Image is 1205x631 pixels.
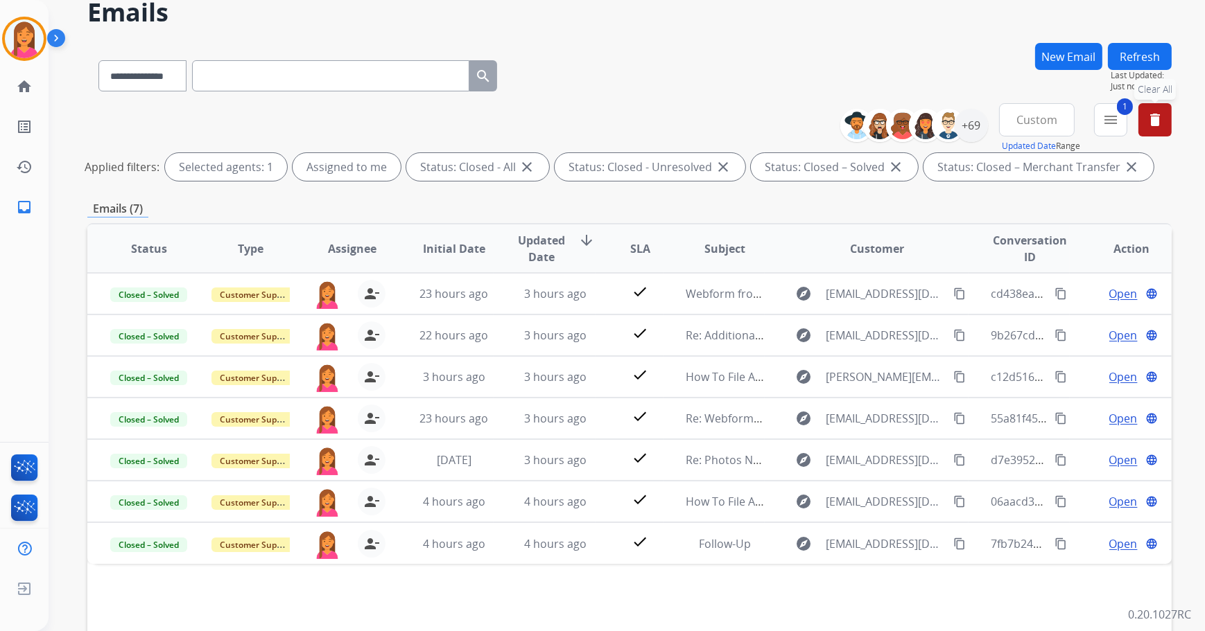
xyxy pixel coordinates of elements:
span: [EMAIL_ADDRESS][DOMAIN_NAME] [826,285,945,302]
span: 55a81f45-59ee-4567-9d25-80952965605d [991,411,1203,426]
mat-icon: content_copy [1055,329,1067,341]
mat-icon: person_remove [363,327,380,344]
span: 4 hours ago [524,536,587,551]
mat-icon: content_copy [953,287,966,300]
span: 22 hours ago [419,328,488,343]
mat-icon: content_copy [1055,537,1067,550]
img: agent-avatar [313,446,341,475]
button: New Email [1035,43,1102,70]
span: Customer Support [211,537,302,552]
mat-icon: language [1145,412,1158,425]
mat-icon: inbox [16,199,33,215]
span: Status [131,240,167,257]
mat-icon: content_copy [1055,371,1067,383]
span: Closed – Solved [110,454,187,468]
img: avatar [5,19,44,58]
button: Updated Date [1002,141,1056,152]
mat-icon: close [715,159,731,175]
span: 23 hours ago [419,286,488,301]
mat-icon: content_copy [1055,287,1067,300]
span: How To File A Claim [686,494,787,509]
mat-icon: explore [795,410,812,427]
span: 4 hours ago [524,494,587,509]
mat-icon: person_remove [363,368,380,385]
mat-icon: arrow_downward [578,232,595,249]
span: Assignee [328,240,376,257]
mat-icon: language [1145,537,1158,550]
img: agent-avatar [313,488,341,517]
div: Status: Closed - Unresolved [555,153,745,181]
mat-icon: home [16,78,33,95]
mat-icon: check [632,491,648,508]
span: Last Updated: [1111,70,1172,81]
span: Open [1109,452,1138,468]
mat-icon: content_copy [953,329,966,341]
img: agent-avatar [313,530,341,559]
span: 3 hours ago [524,286,587,301]
span: Closed – Solved [110,495,187,510]
mat-icon: list_alt [16,118,33,135]
span: c12d516e-4a2d-482c-a261-3c7c350641e2 [991,369,1203,384]
span: 3 hours ago [524,328,587,343]
span: Customer Support [211,371,302,385]
div: Selected agents: 1 [165,153,287,181]
mat-icon: person_remove [363,452,380,468]
mat-icon: content_copy [953,537,966,550]
span: [EMAIL_ADDRESS][DOMAIN_NAME] [826,452,945,468]
span: Customer Support [211,329,302,344]
span: Follow-Up [699,536,751,551]
span: Open [1109,327,1138,344]
span: Closed – Solved [110,371,187,385]
span: SLA [630,240,650,257]
mat-icon: close [1123,159,1140,175]
mat-icon: explore [795,368,812,385]
span: 4 hours ago [423,536,485,551]
span: 23 hours ago [419,411,488,426]
span: Updated Date [516,232,567,265]
span: Customer Support [211,287,302,302]
mat-icon: check [632,450,648,466]
span: Webform from [EMAIL_ADDRESS][DOMAIN_NAME] on [DATE] [686,286,1000,301]
mat-icon: language [1145,371,1158,383]
mat-icon: explore [795,493,812,510]
mat-icon: explore [795,285,812,302]
div: Status: Closed - All [406,153,549,181]
p: Emails (7) [87,200,148,217]
span: Closed – Solved [110,287,187,302]
mat-icon: explore [795,452,812,468]
button: Custom [999,103,1075,136]
span: Clear All [1138,82,1172,96]
span: [EMAIL_ADDRESS][DOMAIN_NAME] [826,535,945,552]
div: Status: Closed – Merchant Transfer [924,153,1154,181]
mat-icon: content_copy [953,495,966,508]
span: 3 hours ago [423,369,485,384]
span: 4 hours ago [423,494,485,509]
mat-icon: explore [795,327,812,344]
span: Subject [704,240,745,257]
span: Just now [1111,81,1172,92]
span: Customer Support [211,454,302,468]
span: Re: Additional Photos Needed [686,328,842,343]
span: Closed – Solved [110,412,187,427]
mat-icon: person_remove [363,410,380,427]
mat-icon: check [632,283,648,300]
p: 0.20.1027RC [1128,606,1191,623]
span: Customer Support [211,412,302,427]
mat-icon: delete [1147,112,1163,128]
button: 1 [1094,103,1127,136]
mat-icon: search [475,68,492,85]
span: 3 hours ago [524,411,587,426]
mat-icon: content_copy [953,454,966,466]
span: Open [1109,493,1138,510]
span: Range [1002,140,1080,152]
img: agent-avatar [313,321,341,350]
mat-icon: person_remove [363,535,380,552]
mat-icon: person_remove [363,285,380,302]
span: cd438ead-4a43-4509-9cc6-1427dfb088ab [991,286,1203,301]
span: Open [1109,535,1138,552]
img: agent-avatar [313,280,341,309]
mat-icon: check [632,408,648,425]
mat-icon: language [1145,329,1158,341]
img: agent-avatar [313,405,341,434]
button: Clear All [1138,103,1172,136]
